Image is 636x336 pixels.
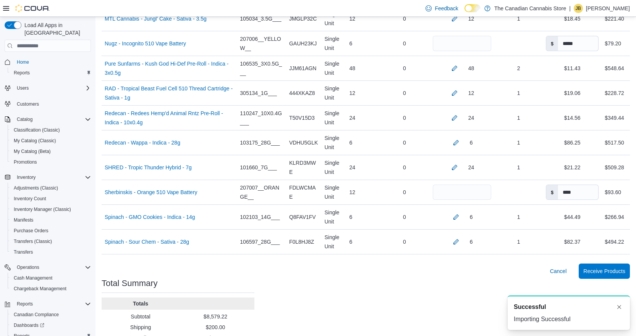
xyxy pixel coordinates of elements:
div: 6 [346,135,379,150]
span: Operations [17,264,39,270]
div: 6 [346,209,379,225]
span: My Catalog (Beta) [11,147,91,156]
span: 444XKAZ8 [289,88,315,98]
button: Cash Management [8,273,94,283]
button: Reports [2,299,94,309]
a: Pure Sunfarms - Kush God Hi-Def Pre-Roll - Indica - 3x0.5g [105,59,234,77]
div: 6 [470,212,473,222]
span: Users [17,85,29,91]
div: $18.45 [543,11,602,26]
span: Promotions [11,158,91,167]
div: 0 [379,11,430,26]
span: Dashboards [14,322,44,328]
span: 102103_14G___ [240,212,280,222]
span: Adjustments (Classic) [14,185,58,191]
span: Reports [14,299,91,309]
span: FDLWCMAE [289,183,319,201]
div: Single Unit [321,230,346,254]
span: Reports [11,68,91,77]
span: Transfers [14,249,33,255]
span: 110247_10X0.4G___ [240,109,283,127]
div: $14.56 [543,110,602,125]
span: Canadian Compliance [14,312,59,318]
a: My Catalog (Beta) [11,147,54,156]
div: $82.37 [543,234,602,249]
div: 1 [494,209,543,225]
div: 0 [379,160,430,175]
div: $44.49 [543,209,602,225]
span: Cash Management [11,273,91,283]
button: Transfers (Classic) [8,236,94,247]
span: 105034_3.5G___ [240,14,281,23]
div: 6 [470,237,473,246]
p: [PERSON_NAME] [586,4,630,13]
span: Transfers (Classic) [14,238,52,244]
span: Reports [17,301,33,307]
span: Manifests [14,217,33,223]
span: JMGLP32C [289,14,317,23]
button: Catalog [14,115,36,124]
div: 1 [494,135,543,150]
div: Single Unit [321,31,346,56]
a: Redecan - Wappa - Indica - 28g [105,138,180,147]
div: 0 [379,234,430,249]
span: Transfers [11,248,91,257]
span: Customers [17,101,39,107]
div: 12 [346,185,379,200]
span: Manifests [11,215,91,225]
a: Redecan - Redees Hemp'd Animal Rntz Pre-Roll - Indica - 10x0.4g [105,109,234,127]
span: 305134_1G___ [240,88,277,98]
label: $ [546,185,558,199]
a: Spinach - GMO Cookies - Indica - 14g [105,212,195,222]
div: $86.25 [543,135,602,150]
span: Inventory Count [14,196,46,202]
button: Chargeback Management [8,283,94,294]
button: Inventory [14,173,39,182]
span: My Catalog (Beta) [14,148,51,154]
div: Notification [514,302,624,312]
span: Catalog [14,115,91,124]
div: Janice Britton [574,4,583,13]
span: Reports [14,70,30,76]
div: $266.94 [605,212,624,222]
button: Cancel [547,264,570,279]
div: $349.44 [605,113,624,122]
a: Sherbinskis - Orange 510 Vape Battery [105,188,197,197]
span: Inventory [17,174,36,180]
div: 24 [468,113,474,122]
div: $19.06 [543,85,602,101]
span: KLRD3MWE [289,158,319,177]
span: Catalog [17,116,32,122]
div: 1 [494,160,543,175]
button: Inventory Count [8,193,94,204]
span: Operations [14,263,91,272]
span: 103175_28G___ [240,138,280,147]
span: 106535_3X0.5G___ [240,59,283,77]
p: $200.00 [180,323,251,331]
span: Receive Products [583,267,625,275]
div: 24 [346,110,379,125]
span: JJM61AGN [289,64,317,73]
div: 48 [468,64,474,73]
label: $ [546,36,558,51]
div: 0 [379,36,430,51]
div: 1 [494,234,543,249]
a: Cash Management [11,273,55,283]
div: 12 [346,85,379,101]
a: Transfers [11,248,36,257]
div: $11.43 [543,61,602,76]
a: Nugz - Incognito 510 Vape Battery [105,39,186,48]
a: Manifests [11,215,36,225]
button: Dismiss toast [615,302,624,312]
span: Q8FAV1FV [289,212,316,222]
a: Feedback [422,1,461,16]
span: Adjustments (Classic) [11,183,91,193]
div: $21.22 [543,160,602,175]
span: Inventory Manager (Classic) [11,205,91,214]
span: VDHU5GLK [289,138,318,147]
button: Catalog [2,114,94,125]
span: JB [576,4,581,13]
a: Spinach - Sour Chem - Sativa - 28g [105,237,189,246]
a: SHRED - Tropic Thunder Hybrid - 7g [105,163,192,172]
span: Customers [14,99,91,108]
